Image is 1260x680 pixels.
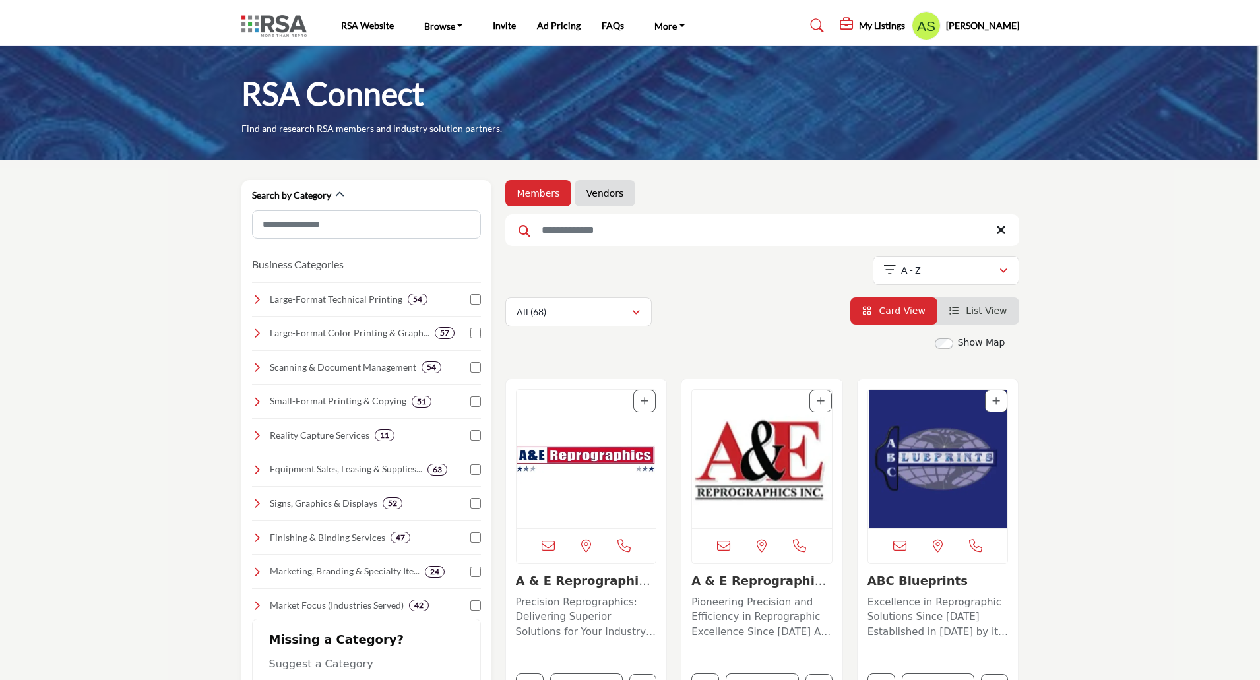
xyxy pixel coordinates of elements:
[602,20,624,31] a: FAQs
[252,257,344,272] button: Business Categories
[586,187,623,200] a: Vendors
[966,305,1007,316] span: List View
[859,20,905,32] h5: My Listings
[408,294,427,305] div: 54 Results For Large-Format Technical Printing
[427,363,436,372] b: 54
[867,592,1009,640] a: Excellence in Reprographic Solutions Since [DATE] Established in [DATE] by its founder [PERSON_NA...
[645,16,694,35] a: More
[949,305,1007,316] a: View List
[879,305,925,316] span: Card View
[270,429,369,442] h4: Reality Capture Services: Laser scanning, BIM modeling, photogrammetry, 3D scanning, and other ad...
[691,592,833,640] a: Pioneering Precision and Efficiency in Reprographic Excellence Since [DATE] As a longstanding lea...
[422,361,441,373] div: 54 Results For Scanning & Document Management
[691,574,826,602] a: A & E Reprographics,...
[396,533,405,542] b: 47
[517,187,560,200] a: Members
[417,397,426,406] b: 51
[946,19,1019,32] h5: [PERSON_NAME]
[425,566,445,578] div: 24 Results For Marketing, Branding & Specialty Items
[435,327,455,339] div: 57 Results For Large-Format Color Printing & Graphics
[867,574,1009,588] h3: ABC Blueprints
[380,431,389,440] b: 11
[817,396,825,406] a: Add To List
[798,15,833,36] a: Search
[391,532,410,543] div: 47 Results For Finishing & Binding Services
[493,20,516,31] a: Invite
[692,390,832,528] a: Open Listing in new tab
[440,328,449,338] b: 57
[516,574,657,588] h3: A & E Reprographics - AZ
[413,295,422,304] b: 54
[241,15,313,37] img: Site Logo
[414,601,424,610] b: 42
[433,465,442,474] b: 63
[901,264,921,277] p: A - Z
[641,396,648,406] a: Add To List
[388,499,397,508] b: 52
[341,20,394,31] a: RSA Website
[517,390,656,528] img: A & E Reprographics - AZ
[516,592,657,640] a: Precision Reprographics: Delivering Superior Solutions for Your Industry Needs Located in [GEOGRA...
[430,567,439,576] b: 24
[270,599,404,612] h4: Market Focus (Industries Served): Tailored solutions for industries like architecture, constructi...
[470,567,481,577] input: Select Marketing, Branding & Specialty Items checkbox
[470,294,481,305] input: Select Large-Format Technical Printing checkbox
[270,326,429,340] h4: Large-Format Color Printing & Graphics: Banners, posters, vehicle wraps, and presentation graphics.
[505,297,652,326] button: All (68)
[412,396,431,408] div: 51 Results For Small-Format Printing & Copying
[470,600,481,611] input: Select Market Focus (Industries Served) checkbox
[912,11,941,40] button: Show hide supplier dropdown
[850,297,937,325] li: Card View
[470,396,481,407] input: Select Small-Format Printing & Copying checkbox
[516,574,653,602] a: A & E Reprographics ...
[470,328,481,338] input: Select Large-Format Color Printing & Graphics checkbox
[867,574,968,588] a: ABC Blueprints
[252,189,331,202] h2: Search by Category
[958,336,1005,350] label: Show Map
[470,430,481,441] input: Select Reality Capture Services checkbox
[516,595,657,640] p: Precision Reprographics: Delivering Superior Solutions for Your Industry Needs Located in [GEOGRA...
[252,210,481,239] input: Search Category
[270,462,422,476] h4: Equipment Sales, Leasing & Supplies: Equipment sales, leasing, service, and resale of plotters, s...
[691,595,833,640] p: Pioneering Precision and Efficiency in Reprographic Excellence Since [DATE] As a longstanding lea...
[505,214,1019,246] input: Search Keyword
[840,18,905,34] div: My Listings
[867,595,1009,640] p: Excellence in Reprographic Solutions Since [DATE] Established in [DATE] by its founder [PERSON_NA...
[692,390,832,528] img: A & E Reprographics, Inc. VA
[691,574,833,588] h3: A & E Reprographics, Inc. VA
[383,497,402,509] div: 52 Results For Signs, Graphics & Displays
[992,396,1000,406] a: Add To List
[270,531,385,544] h4: Finishing & Binding Services: Laminating, binding, folding, trimming, and other finishing touches...
[409,600,429,611] div: 42 Results For Market Focus (Industries Served)
[862,305,926,316] a: View Card
[270,361,416,374] h4: Scanning & Document Management: Digital conversion, archiving, indexing, secure storage, and stre...
[470,498,481,509] input: Select Signs, Graphics & Displays checkbox
[241,122,502,135] p: Find and research RSA members and industry solution partners.
[470,362,481,373] input: Select Scanning & Document Management checkbox
[270,497,377,510] h4: Signs, Graphics & Displays: Exterior/interior building signs, trade show booths, event displays, ...
[868,390,1008,528] img: ABC Blueprints
[517,390,656,528] a: Open Listing in new tab
[270,394,406,408] h4: Small-Format Printing & Copying: Professional printing for black and white and color document pri...
[269,658,373,670] span: Suggest a Category
[868,390,1008,528] a: Open Listing in new tab
[427,464,447,476] div: 63 Results For Equipment Sales, Leasing & Supplies
[470,464,481,475] input: Select Equipment Sales, Leasing & Supplies checkbox
[241,73,424,114] h1: RSA Connect
[470,532,481,543] input: Select Finishing & Binding Services checkbox
[270,293,402,306] h4: Large-Format Technical Printing: High-quality printing for blueprints, construction and architect...
[415,16,472,35] a: Browse
[517,305,546,319] p: All (68)
[375,429,394,441] div: 11 Results For Reality Capture Services
[270,565,420,578] h4: Marketing, Branding & Specialty Items: Design and creative services, marketing support, and speci...
[937,297,1019,325] li: List View
[873,256,1019,285] button: A - Z
[537,20,581,31] a: Ad Pricing
[269,633,464,656] h2: Missing a Category?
